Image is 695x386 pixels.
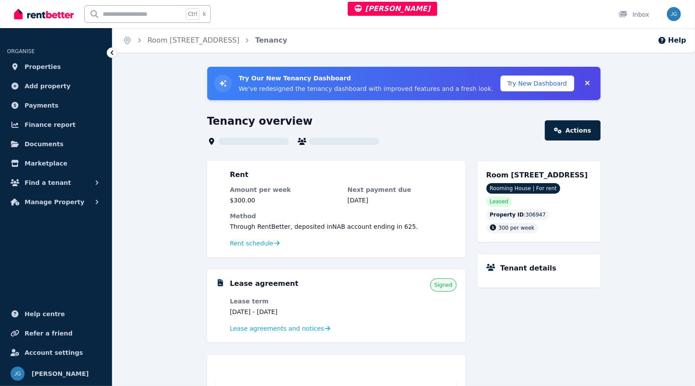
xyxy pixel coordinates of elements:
[230,278,299,289] h5: Lease agreement
[434,281,452,289] span: Signed
[7,48,35,54] span: ORGANISE
[7,174,105,191] button: Find a tenant
[230,170,248,180] h5: Rent
[25,309,65,319] span: Help centre
[7,135,105,153] a: Documents
[25,139,64,149] span: Documents
[348,185,457,194] dt: Next payment due
[32,368,89,379] span: [PERSON_NAME]
[216,171,225,178] img: Rental Payments
[355,4,431,13] span: [PERSON_NAME]
[230,196,339,205] dd: $300.00
[486,171,588,179] span: Room [STREET_ADDRESS]
[230,212,457,220] dt: Method
[7,116,105,133] a: Finance report
[186,8,199,20] span: Ctrl
[545,120,600,141] a: Actions
[25,347,83,358] span: Account settings
[490,198,508,205] span: Leased
[230,297,339,306] dt: Lease term
[25,197,84,207] span: Manage Property
[7,97,105,114] a: Payments
[25,119,76,130] span: Finance report
[230,324,324,333] span: Lease agreements and notices
[7,325,105,342] a: Refer a friend
[207,114,313,128] h1: Tenancy overview
[7,305,105,323] a: Help centre
[619,10,649,19] div: Inbox
[7,58,105,76] a: Properties
[486,209,550,220] div: : 306947
[7,155,105,172] a: Marketplace
[203,11,206,18] span: k
[14,7,74,21] img: RentBetter
[230,324,331,333] a: Lease agreements and notices
[25,81,71,91] span: Add property
[230,223,418,230] span: Through RentBetter , deposited in NAB account ending in 625 .
[25,158,67,169] span: Marketplace
[25,100,58,111] span: Payments
[230,239,274,248] span: Rent schedule
[112,28,298,53] nav: Breadcrumb
[239,84,493,93] p: We've redesigned the tenancy dashboard with improved features and a fresh look.
[255,36,287,44] a: Tenancy
[499,225,535,231] span: 300 per week
[501,263,557,274] h5: Tenant details
[486,183,561,194] span: Rooming House | For rent
[658,35,686,46] button: Help
[581,76,594,90] button: Collapse banner
[25,328,72,339] span: Refer a friend
[25,177,71,188] span: Find a tenant
[7,77,105,95] a: Add property
[348,196,457,205] dd: [DATE]
[501,76,574,91] button: Try New Dashboard
[230,239,280,248] a: Rent schedule
[25,61,61,72] span: Properties
[239,74,493,83] h3: Try Our New Tenancy Dashboard
[667,7,681,21] img: Jeremy Goldschmidt
[490,211,524,218] span: Property ID
[11,367,25,381] img: Jeremy Goldschmidt
[7,193,105,211] button: Manage Property
[148,36,239,44] a: Room [STREET_ADDRESS]
[207,67,601,100] div: Try New Tenancy Dashboard
[7,344,105,361] a: Account settings
[230,307,339,316] dd: [DATE] - [DATE]
[230,185,339,194] dt: Amount per week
